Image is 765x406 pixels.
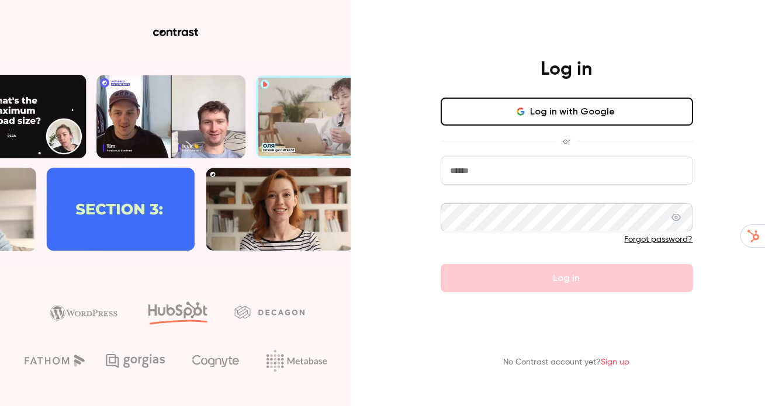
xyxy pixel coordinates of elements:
[625,235,693,244] a: Forgot password?
[557,135,576,147] span: or
[504,356,630,369] p: No Contrast account yet?
[601,358,630,366] a: Sign up
[541,58,593,81] h4: Log in
[234,306,304,318] img: decagon
[441,98,693,126] button: Log in with Google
